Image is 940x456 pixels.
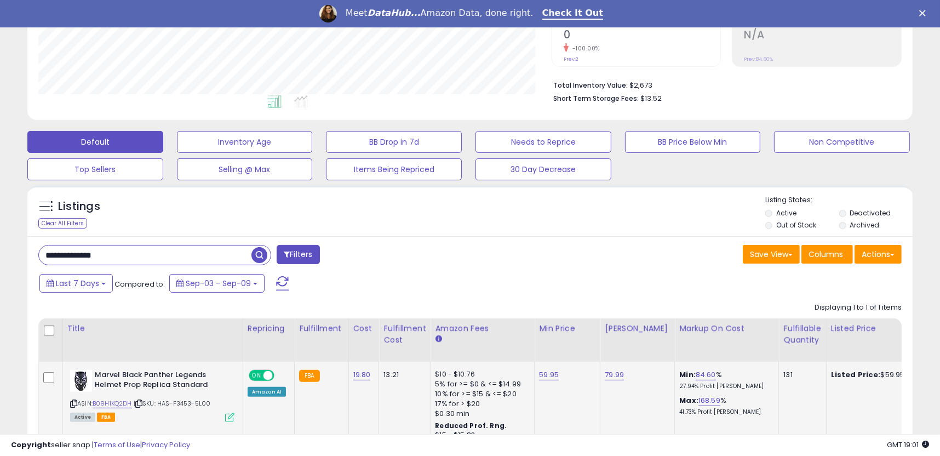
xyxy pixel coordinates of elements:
[134,399,211,408] span: | SKU: HAS-F3453-5L00
[698,395,720,406] a: 168.59
[353,369,371,380] a: 19.80
[696,369,716,380] a: 84.60
[39,274,113,293] button: Last 7 Days
[67,323,238,334] div: Title
[383,370,422,380] div: 13.21
[776,220,816,230] label: Out of Stock
[809,249,843,260] span: Columns
[850,220,879,230] label: Archived
[11,440,190,451] div: seller snap | |
[38,218,87,229] div: Clear All Filters
[850,208,891,218] label: Deactivated
[114,279,165,289] span: Compared to:
[776,208,796,218] label: Active
[299,370,319,382] small: FBA
[248,387,286,397] div: Amazon AI
[169,274,265,293] button: Sep-03 - Sep-09
[774,131,910,153] button: Non Competitive
[273,371,290,380] span: OFF
[319,5,337,22] img: Profile image for Georgie
[346,8,534,19] div: Meet Amazon Data, done right.
[564,29,721,43] h2: 0
[435,409,526,419] div: $0.30 min
[475,158,611,180] button: 30 Day Decrease
[435,421,507,430] b: Reduced Prof. Rng.
[27,131,163,153] button: Default
[177,158,313,180] button: Selling @ Max
[435,431,526,440] div: $15 - $15.83
[97,413,116,422] span: FBA
[326,158,462,180] button: Items Being Repriced
[326,131,462,153] button: BB Drop in 7d
[475,131,611,153] button: Needs to Reprice
[435,389,526,399] div: 10% for >= $15 & <= $20
[435,379,526,389] div: 5% for >= $0 & <= $14.99
[744,56,773,62] small: Prev: 84.60%
[801,245,853,264] button: Columns
[855,245,902,264] button: Actions
[93,399,132,408] a: B09H1KQ2DH
[70,370,92,392] img: 41d4b-vhPnL._SL40_.jpg
[177,131,313,153] button: Inventory Age
[831,369,881,380] b: Listed Price:
[553,94,639,103] b: Short Term Storage Fees:
[640,93,662,104] span: $13.52
[70,370,234,421] div: ASIN:
[783,370,817,380] div: 131
[553,81,628,90] b: Total Inventory Value:
[831,370,922,380] div: $59.95
[815,303,902,313] div: Displaying 1 to 1 of 1 items
[11,440,51,450] strong: Copyright
[142,440,190,450] a: Privacy Policy
[186,278,251,289] span: Sep-03 - Sep-09
[564,56,578,62] small: Prev: 2
[542,8,604,20] a: Check It Out
[58,199,100,214] h5: Listings
[299,323,343,334] div: Fulfillment
[679,370,770,390] div: %
[743,245,800,264] button: Save View
[27,158,163,180] button: Top Sellers
[70,413,95,422] span: All listings currently available for purchase on Amazon
[744,29,901,43] h2: N/A
[679,369,696,380] b: Min:
[605,323,670,334] div: [PERSON_NAME]
[383,323,426,346] div: Fulfillment Cost
[435,399,526,409] div: 17% for > $20
[569,44,600,53] small: -100.00%
[368,8,421,18] i: DataHub...
[539,369,559,380] a: 59.95
[605,369,624,380] a: 79.99
[679,395,698,406] b: Max:
[679,408,770,416] p: 41.73% Profit [PERSON_NAME]
[553,78,893,91] li: $2,673
[435,334,442,344] small: Amazon Fees.
[765,195,912,206] p: Listing States:
[353,323,375,334] div: Cost
[831,323,926,334] div: Listed Price
[435,323,530,334] div: Amazon Fees
[539,323,595,334] div: Min Price
[94,440,140,450] a: Terms of Use
[887,440,929,450] span: 2025-09-17 19:01 GMT
[679,383,770,390] p: 27.94% Profit [PERSON_NAME]
[435,370,526,379] div: $10 - $10.76
[250,371,263,380] span: ON
[277,245,319,264] button: Filters
[783,323,821,346] div: Fulfillable Quantity
[679,323,774,334] div: Markup on Cost
[675,318,779,362] th: The percentage added to the cost of goods (COGS) that forms the calculator for Min & Max prices.
[56,278,99,289] span: Last 7 Days
[248,323,290,334] div: Repricing
[919,10,930,16] div: Close
[679,396,770,416] div: %
[95,370,228,393] b: Marvel Black Panther Legends Helmet Prop Replica Standard
[625,131,761,153] button: BB Price Below Min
